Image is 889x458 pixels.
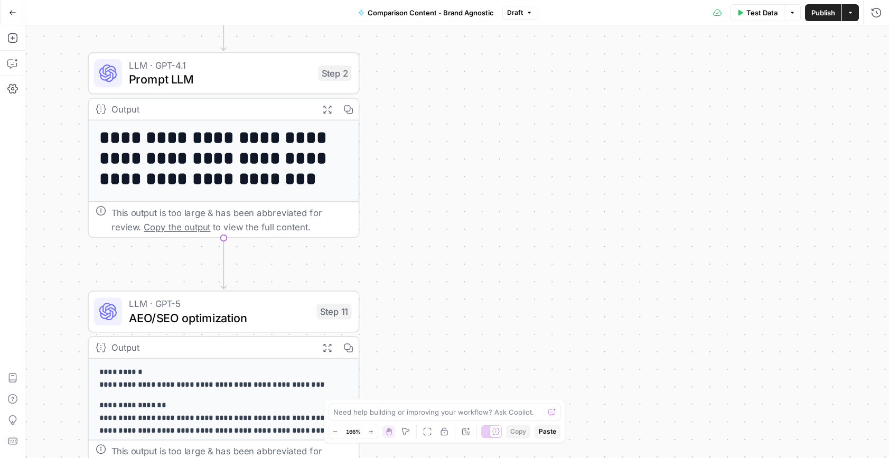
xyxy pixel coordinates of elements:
span: Draft [507,8,523,17]
span: Comparison Content - Brand Agnostic [368,7,494,18]
button: Draft [502,6,537,20]
button: Paste [535,425,560,438]
span: Paste [539,427,556,436]
button: Publish [805,4,841,21]
span: LLM · GPT-4.1 [129,58,311,72]
div: Output [111,341,311,355]
span: Prompt LLM [129,71,311,88]
span: AEO/SEO optimization [129,309,310,326]
button: Test Data [730,4,784,21]
span: LLM · GPT-5 [129,297,310,311]
span: Publish [811,7,835,18]
div: Output [111,102,311,116]
span: Copy the output [144,221,210,232]
g: Edge from step_2 to step_11 [221,238,226,288]
div: Step 11 [316,304,351,320]
button: Copy [506,425,530,438]
span: Test Data [746,7,778,18]
button: Comparison Content - Brand Agnostic [352,4,500,21]
div: Step 2 [319,66,352,81]
span: Copy [510,427,526,436]
div: This output is too large & has been abbreviated for review. to view the full content. [111,205,352,233]
span: 166% [346,427,361,436]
